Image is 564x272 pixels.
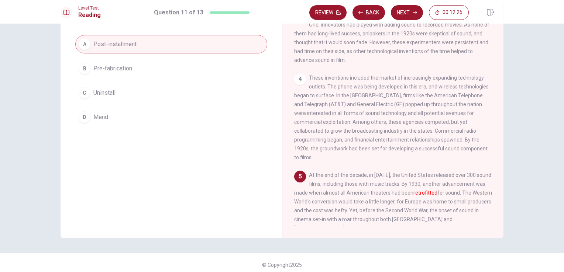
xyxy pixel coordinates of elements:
[294,171,306,182] div: 5
[93,40,137,49] span: Post-installment
[294,73,306,85] div: 4
[78,11,101,20] h1: Reading
[443,10,462,15] span: 00:12:25
[79,63,90,74] div: B
[262,262,302,268] span: © Copyright 2025
[413,190,437,196] font: retrofitted
[79,38,90,50] div: A
[93,88,116,97] span: Uninstall
[79,111,90,123] div: D
[429,5,469,20] button: 00:12:25
[309,5,347,20] button: Review
[79,87,90,99] div: C
[78,6,101,11] span: Level Test
[75,59,267,78] button: BPre-fabrication
[294,172,492,231] span: At the end of the decade, in [DATE], the United States released over 300 sound films, including t...
[93,64,132,73] span: Pre-fabrication
[352,5,385,20] button: Back
[391,5,423,20] button: Next
[75,84,267,102] button: CUninstall
[93,113,108,122] span: Mend
[154,8,203,17] h1: Question 11 of 13
[294,75,489,160] span: These inventions included the market of increasingly expanding technology outlets. The phone was ...
[75,108,267,126] button: DMend
[75,35,267,53] button: APost-installment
